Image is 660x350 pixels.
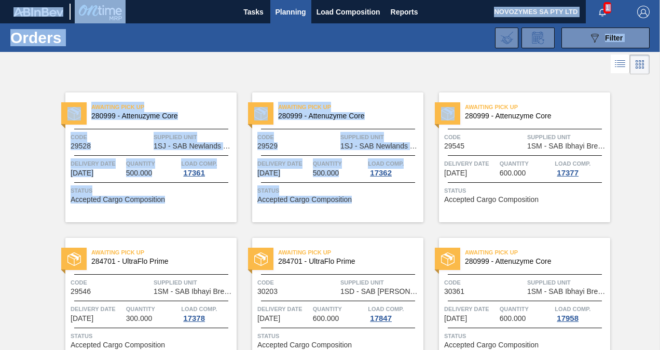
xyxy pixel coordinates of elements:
[257,158,310,169] span: Delivery Date
[181,304,234,322] a: Load Comp.17378
[555,158,590,169] span: Load Comp.
[500,158,553,169] span: Quantity
[423,92,610,222] a: statusAwaiting Pick Up280999 - Attenuzyme CoreCode29545Supplied Unit1SM - SAB Ibhayi BreweryDeliv...
[154,132,234,142] span: Supplied Unit
[313,304,366,314] span: Quantity
[91,102,237,112] span: Awaiting Pick Up
[465,112,602,120] span: 280999 - Attenuzyme Core
[71,169,93,177] span: 07/02/2025
[368,169,394,177] div: 17362
[67,107,81,120] img: status
[71,331,234,341] span: Status
[368,158,404,169] span: Load Comp.
[313,169,339,177] span: 500.000
[340,132,421,142] span: Supplied Unit
[242,6,265,18] span: Tasks
[441,107,455,120] img: status
[126,315,153,322] span: 300.000
[71,341,165,349] span: Accepted Cargo Composition
[368,158,421,177] a: Load Comp.17362
[237,92,423,222] a: statusAwaiting Pick Up280999 - Attenuzyme CoreCode29529Supplied Unit1SJ - SAB Newlands BreweryDel...
[527,132,608,142] span: Supplied Unit
[126,169,153,177] span: 500.000
[50,92,237,222] a: statusAwaiting Pick Up280999 - Attenuzyme CoreCode29528Supplied Unit1SJ - SAB Newlands BreweryDel...
[181,304,217,314] span: Load Comp.
[71,158,123,169] span: Delivery Date
[278,102,423,112] span: Awaiting Pick Up
[441,252,455,266] img: status
[444,288,464,295] span: 30361
[278,258,415,265] span: 284701 - UltraFlo Prime
[444,185,608,196] span: Status
[555,304,608,322] a: Load Comp.17958
[257,132,338,142] span: Code
[71,196,165,204] span: Accepted Cargo Composition
[521,28,555,48] div: Order Review Request
[637,6,650,18] img: Logout
[555,169,581,177] div: 17377
[444,158,497,169] span: Delivery Date
[611,55,630,74] div: List Vision
[444,196,539,204] span: Accepted Cargo Composition
[555,158,608,177] a: Load Comp.17377
[586,5,619,19] button: Notifications
[91,247,237,258] span: Awaiting Pick Up
[340,142,421,150] span: 1SJ - SAB Newlands Brewery
[181,169,207,177] div: 17361
[313,158,366,169] span: Quantity
[257,315,280,322] span: 08/05/2025
[71,132,151,142] span: Code
[444,331,608,341] span: Status
[126,304,179,314] span: Quantity
[154,277,234,288] span: Supplied Unit
[444,169,467,177] span: 07/04/2025
[13,7,63,17] img: TNhmsLtSVTkK8tSr43FrP2fwEKptu5GPRR3wAAAABJRU5ErkJggg==
[465,247,610,258] span: Awaiting Pick Up
[257,142,278,150] span: 29529
[257,341,352,349] span: Accepted Cargo Composition
[561,28,650,48] button: Filter
[527,277,608,288] span: Supplied Unit
[71,142,91,150] span: 29528
[154,142,234,150] span: 1SJ - SAB Newlands Brewery
[465,258,602,265] span: 280999 - Attenuzyme Core
[257,277,338,288] span: Code
[500,169,526,177] span: 600.000
[257,304,310,314] span: Delivery Date
[71,277,151,288] span: Code
[444,132,525,142] span: Code
[71,288,91,295] span: 29546
[278,247,423,258] span: Awaiting Pick Up
[444,142,464,150] span: 29545
[126,158,179,169] span: Quantity
[340,288,421,295] span: 1SD - SAB Rosslyn Brewery
[555,304,590,314] span: Load Comp.
[257,185,421,196] span: Status
[71,185,234,196] span: Status
[313,315,339,322] span: 600.000
[527,288,608,295] span: 1SM - SAB Ibhayi Brewery
[181,158,234,177] a: Load Comp.17361
[254,107,268,120] img: status
[340,277,421,288] span: Supplied Unit
[603,2,611,14] span: 1
[495,28,518,48] div: Import Order Negotiation
[254,252,268,266] img: status
[605,34,623,42] span: Filter
[10,32,154,44] h1: Orders
[500,304,553,314] span: Quantity
[317,6,380,18] span: Load Composition
[500,315,526,322] span: 600.000
[257,169,280,177] span: 07/02/2025
[91,258,228,265] span: 284701 - UltraFlo Prime
[630,55,650,74] div: Card Vision
[67,252,81,266] img: status
[555,314,581,322] div: 17958
[71,315,93,322] span: 07/04/2025
[391,6,418,18] span: Reports
[257,331,421,341] span: Status
[444,315,467,322] span: 08/05/2025
[444,341,539,349] span: Accepted Cargo Composition
[257,288,278,295] span: 30203
[444,304,497,314] span: Delivery Date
